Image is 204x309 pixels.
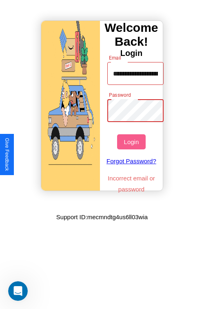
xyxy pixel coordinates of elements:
[41,21,100,191] img: gif
[8,281,28,301] iframe: Intercom live chat
[103,149,160,173] a: Forgot Password?
[109,54,122,61] label: Email
[109,91,131,98] label: Password
[100,49,163,58] h4: Login
[56,211,148,222] p: Support ID: mecmndtg4us6ll03wia
[117,134,145,149] button: Login
[103,173,160,195] p: Incorrect email or password
[4,138,10,171] div: Give Feedback
[100,21,163,49] h3: Welcome Back!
